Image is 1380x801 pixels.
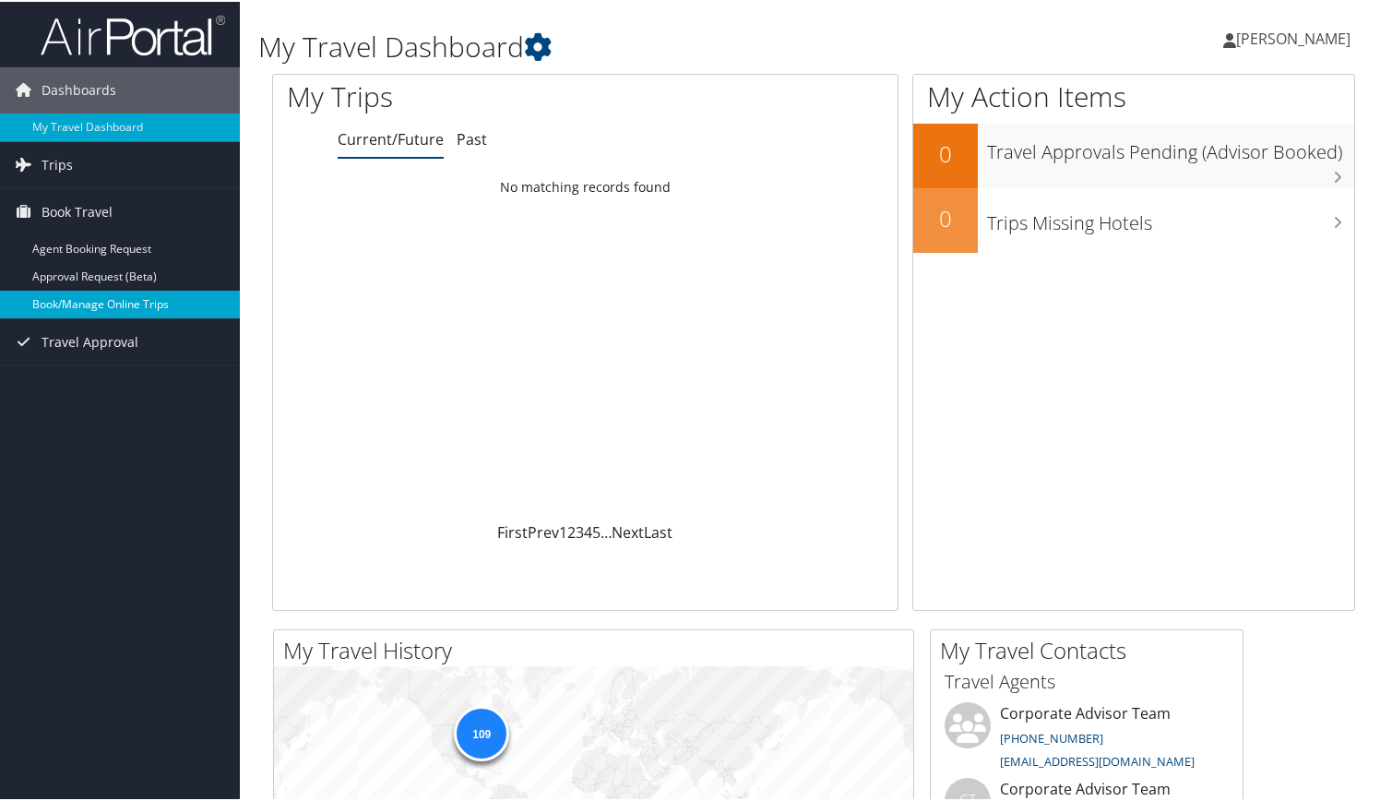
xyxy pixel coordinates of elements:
[567,520,576,541] a: 2
[601,520,612,541] span: …
[42,187,113,233] span: Book Travel
[559,520,567,541] a: 1
[940,633,1243,664] h2: My Travel Contacts
[457,127,487,148] a: Past
[987,128,1354,163] h3: Travel Approvals Pending (Advisor Booked)
[41,12,225,55] img: airportal-logo.png
[913,201,978,233] h2: 0
[258,26,999,65] h1: My Travel Dashboard
[1236,27,1350,47] span: [PERSON_NAME]
[644,520,672,541] a: Last
[584,520,592,541] a: 4
[935,700,1238,776] li: Corporate Advisor Team
[1000,751,1195,768] a: [EMAIL_ADDRESS][DOMAIN_NAME]
[913,76,1354,114] h1: My Action Items
[273,169,898,202] td: No matching records found
[945,667,1229,693] h3: Travel Agents
[612,520,644,541] a: Next
[913,122,1354,186] a: 0Travel Approvals Pending (Advisor Booked)
[42,317,138,364] span: Travel Approval
[1000,728,1103,745] a: [PHONE_NUMBER]
[576,520,584,541] a: 3
[338,127,444,148] a: Current/Future
[497,520,528,541] a: First
[283,633,913,664] h2: My Travel History
[528,520,559,541] a: Prev
[913,137,978,168] h2: 0
[1223,9,1369,65] a: [PERSON_NAME]
[592,520,601,541] a: 5
[987,199,1354,234] h3: Trips Missing Hotels
[42,140,73,186] span: Trips
[454,703,509,759] div: 109
[287,76,624,114] h1: My Trips
[42,66,116,112] span: Dashboards
[913,186,1354,251] a: 0Trips Missing Hotels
